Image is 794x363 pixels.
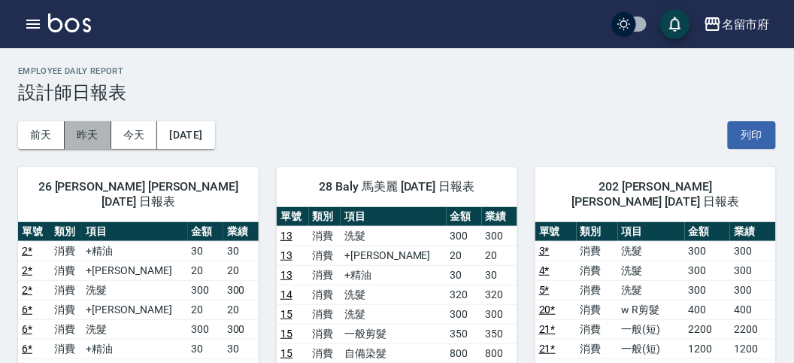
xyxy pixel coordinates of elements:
td: 300 [482,304,517,324]
th: 單號 [277,207,309,227]
button: 昨天 [65,121,111,149]
td: 800 [447,343,482,363]
td: 320 [482,285,517,304]
td: +精油 [82,339,187,358]
th: 金額 [685,222,730,242]
td: 洗髮 [82,280,187,300]
td: 400 [685,300,730,319]
td: 300 [223,280,259,300]
td: 20 [223,300,259,319]
a: 15 [280,328,292,340]
td: 300 [730,241,776,261]
td: 20 [223,261,259,280]
td: 消費 [577,319,618,339]
td: 300 [685,261,730,280]
td: 300 [223,319,259,339]
th: 項目 [341,207,446,227]
td: 320 [447,285,482,304]
a: 13 [280,230,292,242]
td: +[PERSON_NAME] [341,246,446,265]
td: 300 [685,241,730,261]
td: +精油 [82,241,187,261]
th: 金額 [188,222,223,242]
th: 類別 [577,222,618,242]
td: 300 [730,280,776,300]
td: 消費 [50,261,83,280]
td: 洗髮 [618,241,685,261]
td: 洗髮 [341,285,446,304]
td: 消費 [309,343,341,363]
div: 名留市府 [722,15,770,34]
td: 30 [188,339,223,358]
th: 業績 [482,207,517,227]
td: 一般(短) [618,339,685,358]
td: 消費 [577,300,618,319]
td: 消費 [50,319,83,339]
td: 洗髮 [618,280,685,300]
th: 類別 [309,207,341,227]
td: 800 [482,343,517,363]
span: 202 [PERSON_NAME] [PERSON_NAME] [DATE] 日報表 [553,179,758,209]
td: 30 [223,241,259,261]
td: 400 [730,300,776,319]
td: 洗髮 [618,261,685,280]
a: 15 [280,308,292,320]
th: 單號 [535,222,577,242]
td: 消費 [309,304,341,324]
td: 洗髮 [82,319,187,339]
td: w R剪髮 [618,300,685,319]
td: 1200 [730,339,776,358]
td: 洗髮 [341,226,446,246]
button: 名留市府 [698,9,776,40]
td: 30 [223,339,259,358]
a: 14 [280,288,292,300]
button: save [660,9,690,39]
td: 300 [188,280,223,300]
a: 13 [280,269,292,281]
td: 消費 [577,339,618,358]
td: 300 [482,226,517,246]
td: 350 [482,324,517,343]
td: 20 [188,261,223,280]
span: 26 [PERSON_NAME] [PERSON_NAME][DATE] 日報表 [36,179,241,209]
th: 單號 [18,222,50,242]
td: 300 [188,319,223,339]
td: 30 [188,241,223,261]
a: 13 [280,249,292,261]
td: 30 [447,265,482,285]
td: 300 [730,261,776,280]
h3: 設計師日報表 [18,82,776,103]
a: 15 [280,347,292,359]
th: 金額 [447,207,482,227]
span: 28 Baly 馬美麗 [DATE] 日報表 [295,179,499,194]
td: 300 [447,226,482,246]
td: 消費 [309,265,341,285]
td: 300 [447,304,482,324]
td: 消費 [50,300,83,319]
th: 業績 [223,222,259,242]
td: 2200 [730,319,776,339]
h2: Employee Daily Report [18,66,776,76]
td: 20 [188,300,223,319]
td: 消費 [577,280,618,300]
th: 項目 [82,222,187,242]
td: +[PERSON_NAME] [82,261,187,280]
td: +精油 [341,265,446,285]
td: 消費 [309,324,341,343]
button: [DATE] [157,121,214,149]
td: 洗髮 [341,304,446,324]
td: 消費 [50,241,83,261]
td: 350 [447,324,482,343]
td: 消費 [309,285,341,304]
td: 消費 [50,339,83,358]
td: 消費 [50,280,83,300]
th: 業績 [730,222,776,242]
td: +[PERSON_NAME] [82,300,187,319]
td: 消費 [309,226,341,246]
td: 20 [447,246,482,265]
td: 一般(短) [618,319,685,339]
button: 今天 [111,121,158,149]
td: 20 [482,246,517,265]
th: 類別 [50,222,83,242]
button: 列印 [728,121,776,149]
